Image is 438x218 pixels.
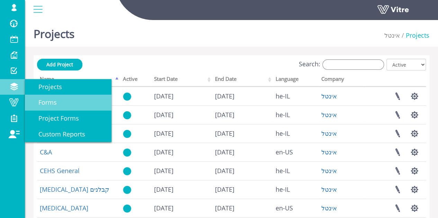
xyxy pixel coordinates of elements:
[151,105,212,124] td: [DATE]
[123,111,131,120] img: yes
[123,204,131,213] img: yes
[212,161,273,180] td: [DATE]
[151,143,212,161] td: [DATE]
[123,186,131,194] img: yes
[151,124,212,143] td: [DATE]
[120,74,152,87] th: Active
[212,143,273,161] td: [DATE]
[212,180,273,199] td: [DATE]
[212,74,273,87] th: End Date: activate to sort column ascending
[151,199,212,217] td: [DATE]
[212,105,273,124] td: [DATE]
[123,130,131,138] img: yes
[25,79,111,95] a: Projects
[34,17,74,47] h1: Projects
[273,74,319,87] th: Language
[151,180,212,199] td: [DATE]
[40,204,88,212] a: [MEDICAL_DATA]
[123,92,131,101] img: yes
[212,87,273,105] td: [DATE]
[321,204,337,212] a: אינטל
[30,98,57,106] span: Forms
[123,148,131,157] img: yes
[25,126,111,142] a: Custom Reports
[319,74,364,87] th: Company
[123,167,131,176] img: yes
[40,167,80,175] a: CEHS General
[25,111,111,126] a: Project Forms
[273,87,319,105] td: he-IL
[46,61,73,68] span: Add Project
[321,185,337,193] a: אינטל
[321,111,337,119] a: אינטל
[273,105,319,124] td: he-IL
[299,59,384,70] label: Search:
[322,59,384,70] input: Search:
[37,74,120,87] th: Name: activate to sort column descending
[273,124,319,143] td: he-IL
[321,129,337,138] a: אינטל
[212,199,273,217] td: [DATE]
[400,31,429,40] li: Projects
[321,92,337,100] a: אינטל
[151,87,212,105] td: [DATE]
[321,148,337,156] a: אינטל
[321,167,337,175] a: אינטל
[212,124,273,143] td: [DATE]
[40,148,52,156] a: C&A
[151,74,212,87] th: Start Date: activate to sort column ascending
[273,143,319,161] td: en-US
[37,59,82,70] a: Add Project
[30,83,62,91] span: Projects
[40,185,109,193] a: [MEDICAL_DATA] קבלנים
[273,161,319,180] td: he-IL
[30,114,79,122] span: Project Forms
[273,199,319,217] td: en-US
[151,161,212,180] td: [DATE]
[25,95,111,111] a: Forms
[30,130,85,138] span: Custom Reports
[273,180,319,199] td: he-IL
[384,31,400,39] a: אינטל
